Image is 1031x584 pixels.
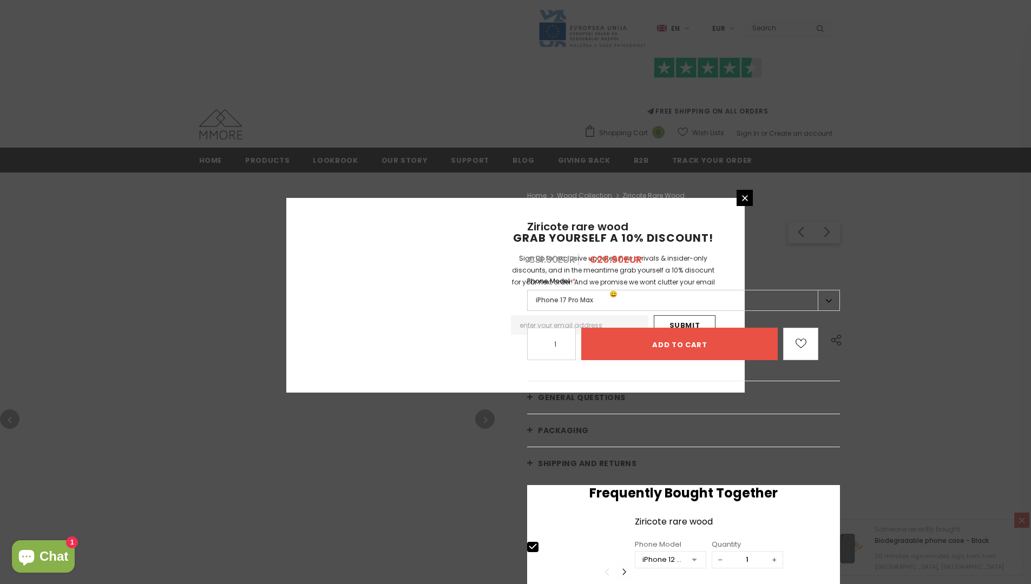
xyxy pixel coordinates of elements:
a: Home [527,189,547,202]
input: Add to cart [581,328,778,360]
span: Shipping and returns [538,458,636,469]
span: + [766,552,783,568]
div: iPhone 12 Pro Max [642,554,684,565]
a: Ziricote rare wood [635,517,840,536]
span: €31.90EUR [527,253,575,266]
span: General Questions [538,392,626,403]
div: Quantity [712,539,783,550]
div: Phone Model [635,539,706,550]
a: PACKAGING [527,414,840,447]
a: Wood Collection [557,191,612,200]
h2: Frequently Bought Together [527,485,840,501]
span: Phone Model [527,276,570,286]
inbox-online-store-chat: Shopify online store chat [9,540,78,575]
span: − [712,552,728,568]
a: Shipping and returns [527,447,840,480]
a: General Questions [527,381,840,414]
span: Ziricote rare wood [527,219,628,234]
label: iPhone 17 Pro Max [527,290,840,311]
span: PACKAGING [538,425,589,436]
span: Ziricote rare wood [622,189,685,202]
span: €26.90EUR [589,253,642,266]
